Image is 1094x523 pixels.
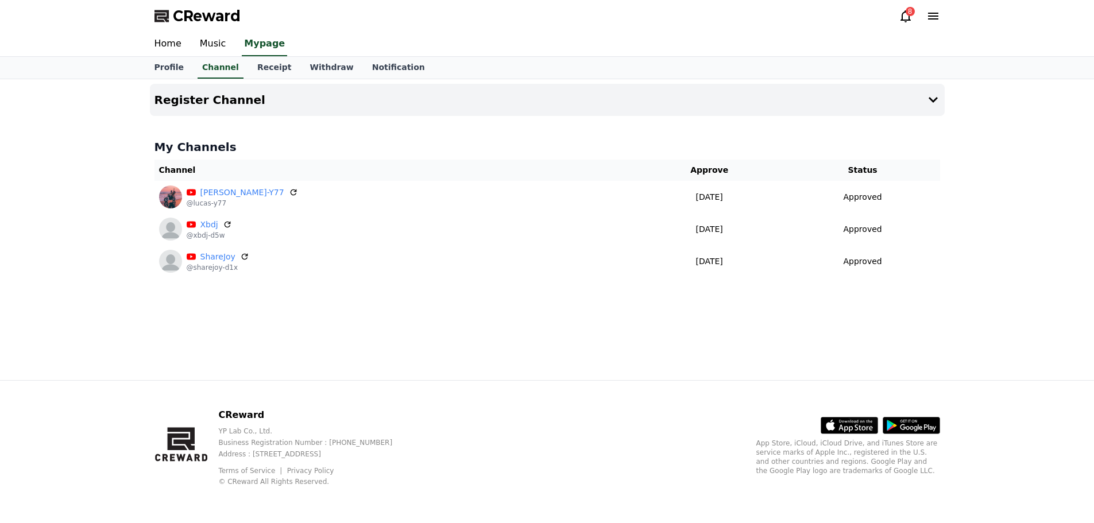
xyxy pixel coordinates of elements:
[756,439,940,475] p: App Store, iCloud, iCloud Drive, and iTunes Store are service marks of Apple Inc., registered in ...
[198,57,243,79] a: Channel
[300,57,362,79] a: Withdraw
[159,218,182,241] img: Xbdj
[150,84,945,116] button: Register Channel
[844,255,882,268] p: Approved
[242,32,287,56] a: Mypage
[154,139,940,155] h4: My Channels
[200,251,235,263] a: ShareJoy
[218,408,411,422] p: CReward
[154,7,241,25] a: CReward
[899,9,913,23] a: 8
[145,57,193,79] a: Profile
[200,187,284,199] a: [PERSON_NAME]-Y77
[200,219,218,231] a: Xbdj
[287,467,334,475] a: Privacy Policy
[638,191,781,203] p: [DATE]
[154,94,265,106] h4: Register Channel
[638,223,781,235] p: [DATE]
[173,7,241,25] span: CReward
[906,7,915,16] div: 8
[786,160,940,181] th: Status
[187,199,298,208] p: @lucas-y77
[638,255,781,268] p: [DATE]
[187,263,249,272] p: @sharejoy-d1x
[159,250,182,273] img: ShareJoy
[218,477,411,486] p: © CReward All Rights Reserved.
[633,160,786,181] th: Approve
[145,32,191,56] a: Home
[844,223,882,235] p: Approved
[218,450,411,459] p: Address : [STREET_ADDRESS]
[159,185,182,208] img: Lucas-Y77
[248,57,301,79] a: Receipt
[154,160,633,181] th: Channel
[218,438,411,447] p: Business Registration Number : [PHONE_NUMBER]
[191,32,235,56] a: Music
[218,467,284,475] a: Terms of Service
[844,191,882,203] p: Approved
[218,427,411,436] p: YP Lab Co., Ltd.
[187,231,232,240] p: @xbdj-d5w
[363,57,434,79] a: Notification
